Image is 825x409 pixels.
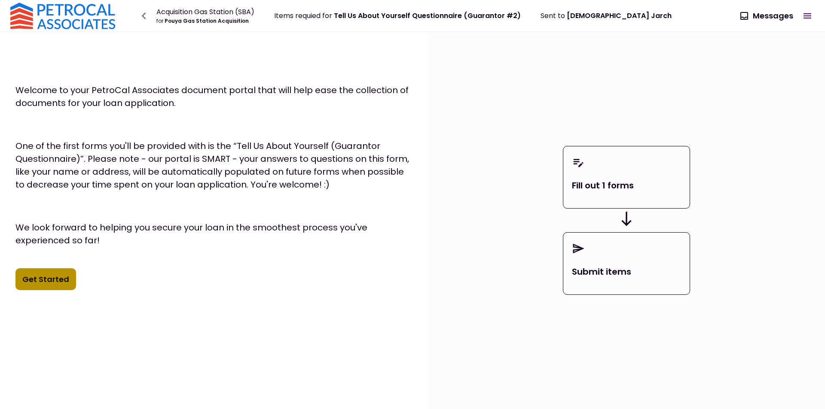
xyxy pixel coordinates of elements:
img: Logo [10,3,115,29]
button: Messages [734,5,800,27]
p: Submit items [572,265,681,278]
div: Sent to [541,10,672,21]
p: Fill out 1 forms [572,179,681,192]
div: Items requied for [274,10,521,21]
div: Acquisition Gas Station (SBA) [156,6,254,17]
p: We look forward to helping you secure your loan in the smoothest process you've experienced so far! [15,221,412,247]
button: Get Started [15,268,76,291]
div: Pouya Gas Station Acquisition [156,17,254,25]
span: for [156,17,163,24]
span: Tell Us About Yourself Questionnaire (Guarantor #2) [334,11,521,21]
p: Welcome to your PetroCal Associates document portal that will help ease the collection of documen... [15,84,412,109]
span: [DEMOGRAPHIC_DATA] Jarch [567,11,672,21]
p: One of the first forms you'll be provided with is the “Tell Us About Yourself (Guarantor Question... [15,139,412,191]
